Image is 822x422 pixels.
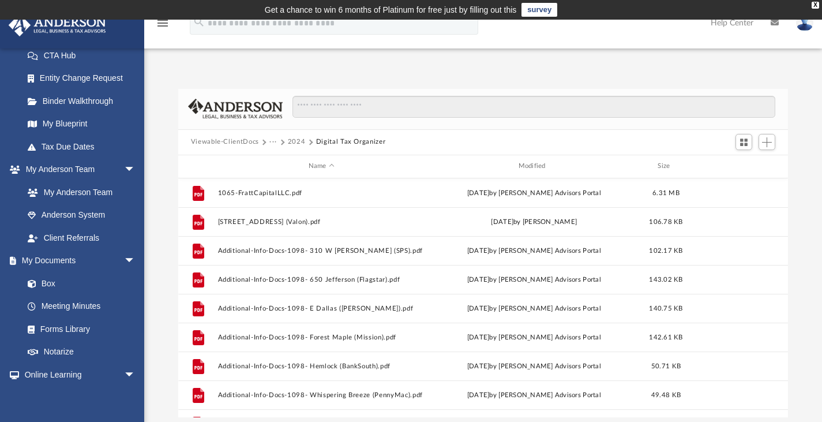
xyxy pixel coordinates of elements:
a: Tax Due Dates [16,135,153,158]
a: My Documentsarrow_drop_down [8,249,147,272]
span: 106.78 KB [649,218,682,225]
button: Additional-Info-Docs-1098- E Dallas ([PERSON_NAME]).pdf [217,304,425,312]
div: Get a chance to win 6 months of Platinum for free just by filling out this [265,3,517,17]
div: [DATE] by [PERSON_NAME] Advisors Portal [430,245,638,256]
button: Additional-Info-Docs-1098- Hemlock (BankSouth).pdf [217,362,425,369]
div: [DATE] by [PERSON_NAME] Advisors Portal [430,361,638,371]
span: arrow_drop_down [124,158,147,182]
button: Switch to Grid View [735,134,753,150]
a: Forms Library [16,318,141,341]
a: Client Referrals [16,226,147,249]
img: User Pic [796,14,813,31]
button: Viewable-ClientDocs [191,137,259,147]
div: Modified [430,161,637,171]
a: Anderson System [16,204,147,227]
div: [DATE] by [PERSON_NAME] Advisors Portal [430,274,638,285]
span: 102.17 KB [649,247,682,253]
input: Search files and folders [292,96,775,118]
div: [DATE] by [PERSON_NAME] [430,216,638,227]
a: Entity Change Request [16,67,153,90]
a: My Anderson Teamarrow_drop_down [8,158,147,181]
div: id [694,161,775,171]
a: Meeting Minutes [16,295,147,318]
div: [DATE] by [PERSON_NAME] Advisors Portal [430,390,638,400]
span: 6.31 MB [652,189,680,196]
a: menu [156,22,170,30]
i: search [193,16,205,28]
button: Digital Tax Organizer [316,137,386,147]
div: close [812,2,819,9]
span: arrow_drop_down [124,363,147,387]
a: Notarize [16,341,147,364]
span: arrow_drop_down [124,249,147,273]
div: [DATE] by [PERSON_NAME] Advisors Portal [430,303,638,313]
a: My Anderson Team [16,181,141,204]
i: menu [156,16,170,30]
button: Additional-Info-Docs-1098- 310 W [PERSON_NAME] (SPS).pdf [217,247,425,254]
a: Online Learningarrow_drop_down [8,363,147,386]
button: 1065-FrattCapitalLLC.pdf [217,189,425,196]
span: 140.75 KB [649,305,682,311]
div: [DATE] by [PERSON_NAME] Advisors Portal [430,188,638,198]
div: grid [178,178,789,418]
button: Additional-Info-Docs-1098- Whispering Breeze (PennyMac).pdf [217,391,425,398]
span: 143.02 KB [649,276,682,282]
span: 142.61 KB [649,334,682,340]
a: survey [521,3,557,17]
a: Binder Walkthrough [16,89,153,113]
div: id [183,161,212,171]
span: 49.48 KB [651,391,681,398]
img: Anderson Advisors Platinum Portal [5,14,110,36]
div: Size [643,161,689,171]
button: Additional-Info-Docs-1098- 650 Jefferson (Flagstar).pdf [217,275,425,283]
button: Additional-Info-Docs-1098- Forest Maple (Mission).pdf [217,333,425,341]
button: 2024 [288,137,306,147]
div: [DATE] by [PERSON_NAME] Advisors Portal [430,332,638,342]
button: Add [759,134,776,150]
button: ··· [269,137,277,147]
button: [STREET_ADDRESS] (Valon).pdf [217,218,425,225]
a: Box [16,272,141,295]
span: 50.71 KB [651,363,681,369]
a: My Blueprint [16,113,147,136]
div: Name [217,161,425,171]
a: CTA Hub [16,44,153,67]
